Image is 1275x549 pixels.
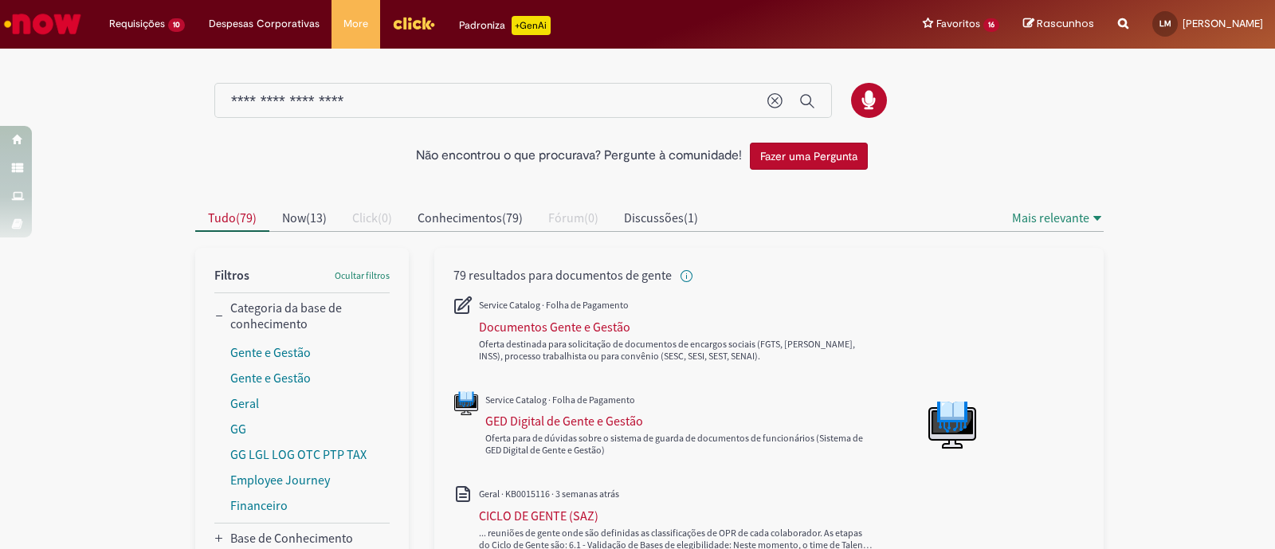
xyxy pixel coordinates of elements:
[1037,16,1094,31] span: Rascunhos
[168,18,185,32] span: 10
[1183,17,1263,30] span: [PERSON_NAME]
[2,8,84,40] img: ServiceNow
[1159,18,1171,29] span: LM
[936,16,980,32] span: Favoritos
[209,16,320,32] span: Despesas Corporativas
[459,16,551,35] div: Padroniza
[392,11,435,35] img: click_logo_yellow_360x200.png
[343,16,368,32] span: More
[750,143,868,170] button: Fazer uma Pergunta
[512,16,551,35] p: +GenAi
[109,16,165,32] span: Requisições
[416,149,742,163] h2: Não encontrou o que procurava? Pergunte à comunidade!
[1023,17,1094,32] a: Rascunhos
[983,18,999,32] span: 16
